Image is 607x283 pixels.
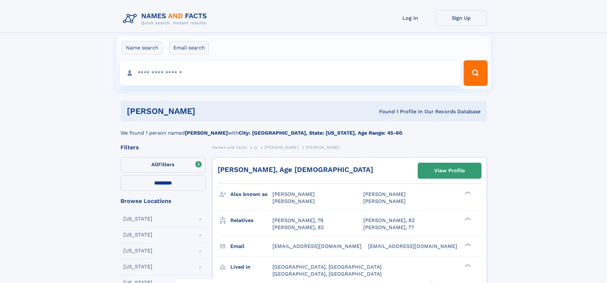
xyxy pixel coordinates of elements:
[239,130,402,136] b: City: [GEOGRAPHIC_DATA], State: [US_STATE], Age Range: 45-60
[287,108,481,115] div: Found 1 Profile In Our Records Database
[463,191,471,195] div: ❯
[272,191,315,197] span: [PERSON_NAME]
[212,143,247,151] a: Names and Facts
[272,217,323,224] a: [PERSON_NAME], 79
[463,242,471,247] div: ❯
[363,191,406,197] span: [PERSON_NAME]
[123,216,152,221] div: [US_STATE]
[306,145,340,150] span: [PERSON_NAME]
[254,143,257,151] a: O
[122,41,163,55] label: Name search
[120,60,461,86] input: search input
[120,10,212,27] img: Logo Names and Facts
[436,10,487,26] a: Sign Up
[230,189,272,200] h3: Also known as
[418,163,481,178] a: View Profile
[230,241,272,252] h3: Email
[272,264,382,270] span: [GEOGRAPHIC_DATA], [GEOGRAPHIC_DATA]
[363,198,406,204] span: [PERSON_NAME]
[463,217,471,221] div: ❯
[123,264,152,269] div: [US_STATE]
[218,166,373,174] a: [PERSON_NAME], Age [DEMOGRAPHIC_DATA]
[264,145,299,150] span: [PERSON_NAME]
[385,10,436,26] a: Log In
[368,243,457,249] span: [EMAIL_ADDRESS][DOMAIN_NAME]
[464,60,487,86] button: Search Button
[120,198,206,204] div: Browse Locations
[463,263,471,267] div: ❯
[123,248,152,253] div: [US_STATE]
[272,243,362,249] span: [EMAIL_ADDRESS][DOMAIN_NAME]
[151,161,158,168] span: All
[185,130,228,136] b: [PERSON_NAME]
[264,143,299,151] a: [PERSON_NAME]
[254,145,257,150] span: O
[123,232,152,237] div: [US_STATE]
[272,224,324,231] a: [PERSON_NAME], 82
[272,271,382,277] span: [GEOGRAPHIC_DATA], [GEOGRAPHIC_DATA]
[127,107,287,115] h1: [PERSON_NAME]
[230,262,272,272] h3: Lived in
[363,217,415,224] a: [PERSON_NAME], 82
[120,145,206,150] div: Filters
[120,157,206,173] label: Filters
[120,122,487,137] div: We found 1 person named with .
[169,41,209,55] label: Email search
[434,163,465,178] div: View Profile
[230,215,272,226] h3: Relatives
[272,198,315,204] span: [PERSON_NAME]
[363,224,414,231] a: [PERSON_NAME], 77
